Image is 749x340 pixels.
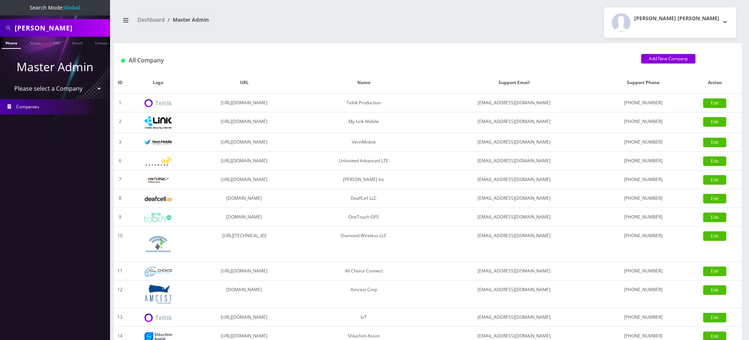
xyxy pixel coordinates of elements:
[190,189,298,208] td: [DOMAIN_NAME]
[429,262,599,281] td: [EMAIL_ADDRESS][DOMAIN_NAME]
[298,170,429,189] td: [PERSON_NAME] Inc
[114,227,126,262] td: 10
[703,194,726,203] a: Edit
[429,72,599,94] th: Support Email
[114,308,126,327] td: 13
[429,281,599,308] td: [EMAIL_ADDRESS][DOMAIN_NAME]
[69,37,86,48] a: Email
[190,281,298,308] td: [DOMAIN_NAME]
[429,94,599,112] td: [EMAIL_ADDRESS][DOMAIN_NAME]
[91,37,116,48] a: Company
[2,37,21,49] a: Phone
[703,98,726,108] a: Edit
[190,112,298,133] td: [URL][DOMAIN_NAME]
[145,230,172,258] img: Diamond Wireless LLC
[114,170,126,189] td: 7
[599,308,688,327] td: [PHONE_NUMBER]
[298,208,429,227] td: OneTouch GPS
[703,213,726,222] a: Edit
[703,175,726,185] a: Edit
[145,267,172,276] img: All Choice Connect
[703,138,726,147] a: Edit
[190,262,298,281] td: [URL][DOMAIN_NAME]
[190,170,298,189] td: [URL][DOMAIN_NAME]
[114,189,126,208] td: 8
[145,284,172,304] img: Amcest Corp
[138,16,165,23] a: Dashboard
[145,157,172,166] img: Unlimited Advanced LTE
[145,99,172,108] img: Teltik Production
[429,170,599,189] td: [EMAIL_ADDRESS][DOMAIN_NAME]
[703,267,726,276] a: Edit
[641,54,695,64] a: Add New Company
[145,314,172,322] img: IoT
[114,152,126,170] td: 6
[298,94,429,112] td: Teltik Production
[599,133,688,152] td: [PHONE_NUMBER]
[190,94,298,112] td: [URL][DOMAIN_NAME]
[190,152,298,170] td: [URL][DOMAIN_NAME]
[298,262,429,281] td: All Choice Connect
[599,281,688,308] td: [PHONE_NUMBER]
[145,213,172,222] img: OneTouch GPS
[599,94,688,112] td: [PHONE_NUMBER]
[429,189,599,208] td: [EMAIL_ADDRESS][DOMAIN_NAME]
[429,308,599,327] td: [EMAIL_ADDRESS][DOMAIN_NAME]
[190,227,298,262] td: [URL][TECHNICAL_ID]
[634,15,719,22] h2: [PERSON_NAME] [PERSON_NAME]
[15,21,108,35] input: Search All Companies
[599,262,688,281] td: [PHONE_NUMBER]
[114,72,126,94] th: ID
[26,37,44,48] a: Name
[599,170,688,189] td: [PHONE_NUMBER]
[599,152,688,170] td: [PHONE_NUMBER]
[145,177,172,184] img: Rexing Inc
[119,12,422,33] nav: breadcrumb
[703,156,726,166] a: Edit
[688,72,742,94] th: Action
[114,262,126,281] td: 11
[429,227,599,262] td: [EMAIL_ADDRESS][DOMAIN_NAME]
[298,72,429,94] th: Name
[298,152,429,170] td: Unlimited Advanced LTE
[429,208,599,227] td: [EMAIL_ADDRESS][DOMAIN_NAME]
[114,281,126,308] td: 12
[121,59,125,63] img: All Company
[703,313,726,322] a: Edit
[190,72,298,94] th: URL
[190,133,298,152] td: [URL][DOMAIN_NAME]
[429,112,599,133] td: [EMAIL_ADDRESS][DOMAIN_NAME]
[298,189,429,208] td: DeafCell LLC
[599,227,688,262] td: [PHONE_NUMBER]
[121,57,630,64] h1: All Company
[703,117,726,127] a: Edit
[165,16,209,23] li: Master Admin
[703,285,726,295] a: Edit
[599,208,688,227] td: [PHONE_NUMBER]
[298,133,429,152] td: VennMobile
[64,4,80,11] strong: Global
[126,72,190,94] th: Logo
[190,208,298,227] td: [DOMAIN_NAME]
[298,227,429,262] td: Diamond Wireless LLC
[604,7,736,38] button: [PERSON_NAME] [PERSON_NAME]
[429,133,599,152] td: [EMAIL_ADDRESS][DOMAIN_NAME]
[298,308,429,327] td: IoT
[599,112,688,133] td: [PHONE_NUMBER]
[114,208,126,227] td: 9
[145,140,172,145] img: VennMobile
[114,112,126,133] td: 2
[599,189,688,208] td: [PHONE_NUMBER]
[599,72,688,94] th: Support Phone
[30,4,80,11] span: Search Mode:
[16,104,39,110] span: Companies
[145,196,172,201] img: DeafCell LLC
[50,37,63,48] a: SIM
[114,133,126,152] td: 3
[703,231,726,241] a: Edit
[298,281,429,308] td: Amcest Corp
[145,116,172,129] img: My Link Mobile
[114,94,126,112] td: 1
[298,112,429,133] td: My Link Mobile
[190,308,298,327] td: [URL][DOMAIN_NAME]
